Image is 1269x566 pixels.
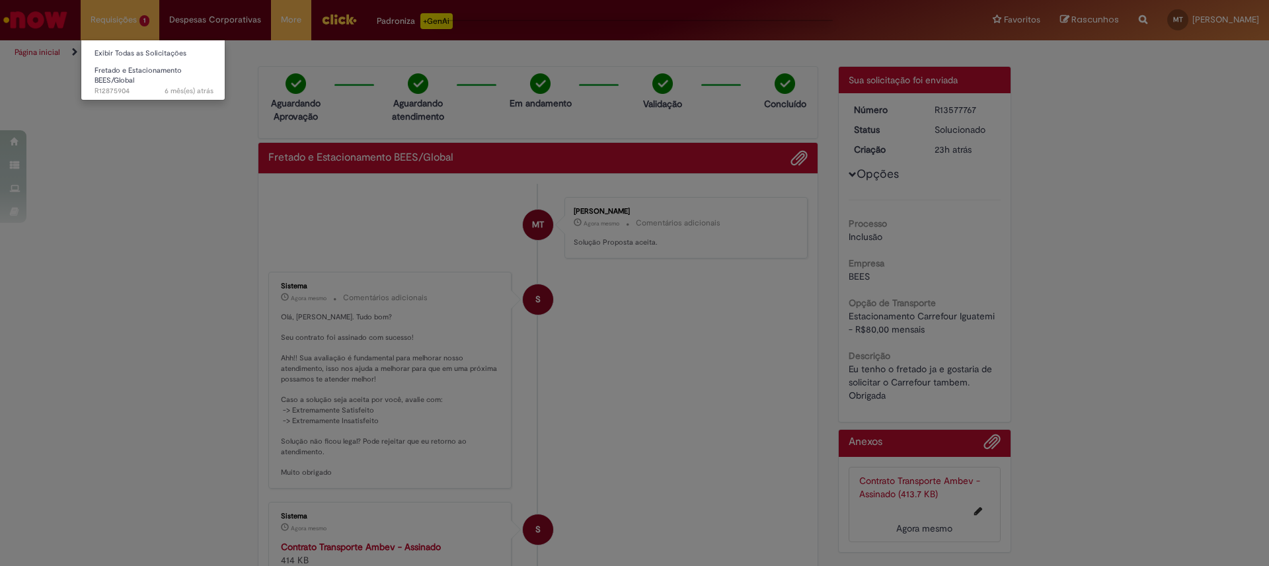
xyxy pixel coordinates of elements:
[95,86,213,97] span: R12875904
[81,40,225,101] ul: Requisições
[165,86,213,96] time: 01/04/2025 11:14:11
[95,65,182,86] span: Fretado e Estacionamento BEES/Global
[81,46,227,61] a: Exibir Todas as Solicitações
[165,86,213,96] span: 6 mês(es) atrás
[81,63,227,92] a: Aberto R12875904 : Fretado e Estacionamento BEES/Global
